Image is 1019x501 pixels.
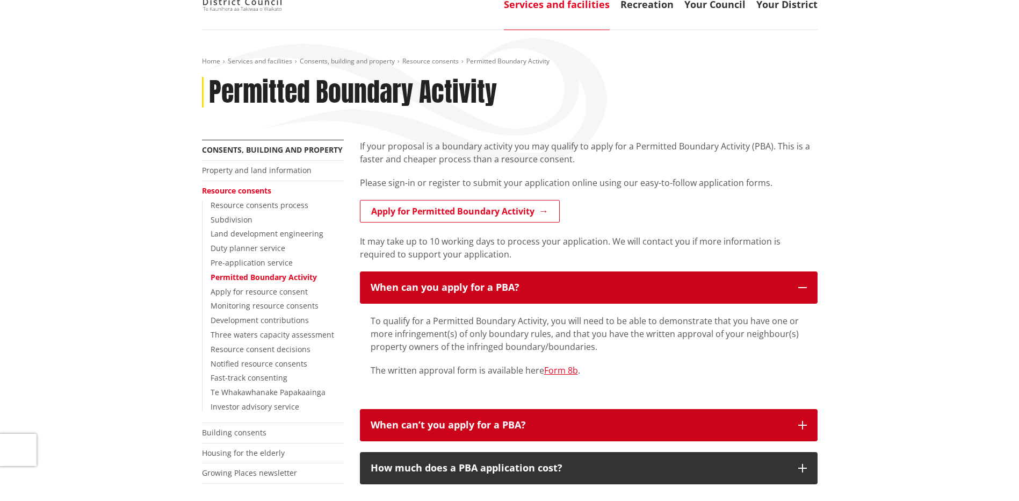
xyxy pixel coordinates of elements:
[371,282,787,293] div: When can you apply for a PBA?
[202,448,285,458] a: Housing for the elderly
[202,57,818,66] nav: breadcrumb
[202,56,220,66] a: Home
[211,214,252,225] a: Subdivision
[202,165,312,175] a: Property and land information
[209,77,497,108] h1: Permitted Boundary Activity
[211,359,307,369] a: Notified resource consents
[360,452,818,484] button: How much does a PBA application cost?
[211,330,334,340] a: Three waters capacity assessment
[300,56,395,66] a: Consents, building and property
[402,56,459,66] a: Resource consents
[371,364,807,377] p: The written approval form is available here .
[360,235,818,261] p: It may take up to 10 working days to process your application. We will contact you if more inform...
[211,402,299,412] a: Investor advisory service
[211,287,308,297] a: Apply for resource consent
[466,56,550,66] span: Permitted Boundary Activity
[360,140,818,166] p: If your proposal is a boundary activity you may qualify to apply for a Permitted Boundary Activit...
[360,271,818,304] button: When can you apply for a PBA?
[371,420,787,431] div: When can’t you apply for a PBA?
[211,373,287,383] a: Fast-track consenting
[211,272,317,282] a: Permitted Boundary Activity
[202,468,297,478] a: Growing Places newsletter
[211,315,309,325] a: Development contributions
[544,364,578,376] a: Form 8b
[202,185,271,196] a: Resource consents
[211,344,310,354] a: Resource consent decisions
[360,409,818,441] button: When can’t you apply for a PBA?
[371,314,807,353] p: To qualify for a Permitted Boundary Activity, you will need to be able to demonstrate that you ha...
[211,243,285,253] a: Duty planner service
[228,56,292,66] a: Services and facilities
[211,387,326,397] a: Te Whakawhanake Papakaainga
[371,463,787,474] div: How much does a PBA application cost?
[211,300,319,311] a: Monitoring resource consents
[970,456,1008,495] iframe: Messenger Launcher
[202,145,343,155] a: Consents, building and property
[211,257,293,268] a: Pre-application service
[202,427,266,438] a: Building consents
[360,200,560,223] a: Apply for Permitted Boundary Activity
[360,176,818,189] p: Please sign-in or register to submit your application online using our easy-to-follow application...
[211,200,308,210] a: Resource consents process
[211,228,323,239] a: Land development engineering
